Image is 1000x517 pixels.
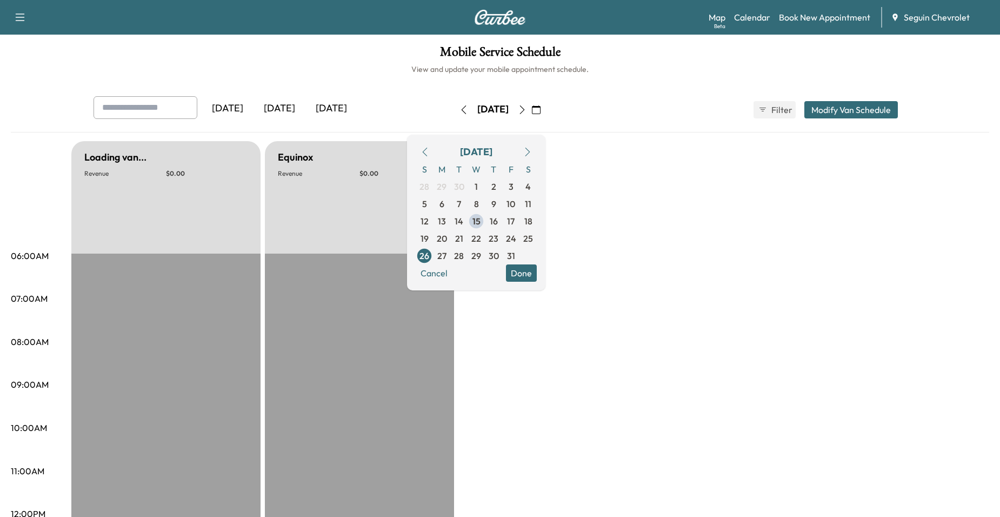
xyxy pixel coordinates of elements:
[11,465,44,478] p: 11:00AM
[166,169,248,178] p: $ 0.00
[485,161,502,178] span: T
[489,249,499,262] span: 30
[506,232,516,245] span: 24
[421,215,429,228] span: 12
[471,232,481,245] span: 22
[421,232,429,245] span: 19
[84,150,146,165] h5: Loading van...
[455,215,463,228] span: 14
[433,161,450,178] span: M
[11,378,49,391] p: 09:00AM
[734,11,770,24] a: Calendar
[474,197,479,210] span: 8
[454,249,464,262] span: 28
[525,197,531,210] span: 11
[437,180,446,193] span: 29
[454,180,464,193] span: 30
[525,180,531,193] span: 4
[437,232,447,245] span: 20
[904,11,970,24] span: Seguin Chevrolet
[491,180,496,193] span: 2
[507,249,515,262] span: 31
[419,249,429,262] span: 26
[477,103,509,116] div: [DATE]
[714,22,725,30] div: Beta
[11,45,989,64] h1: Mobile Service Schedule
[524,215,532,228] span: 18
[475,180,478,193] span: 1
[779,11,870,24] a: Book New Appointment
[709,11,725,24] a: MapBeta
[506,264,537,282] button: Done
[84,169,166,178] p: Revenue
[502,161,519,178] span: F
[11,421,47,434] p: 10:00AM
[474,10,526,25] img: Curbee Logo
[523,232,533,245] span: 25
[439,197,444,210] span: 6
[11,292,48,305] p: 07:00AM
[438,215,446,228] span: 13
[804,101,898,118] button: Modify Van Schedule
[457,197,461,210] span: 7
[416,264,452,282] button: Cancel
[490,215,498,228] span: 16
[437,249,446,262] span: 27
[468,161,485,178] span: W
[771,103,791,116] span: Filter
[491,197,496,210] span: 9
[422,197,427,210] span: 5
[202,96,254,121] div: [DATE]
[419,180,429,193] span: 28
[519,161,537,178] span: S
[507,215,515,228] span: 17
[460,144,492,160] div: [DATE]
[11,335,49,348] p: 08:00AM
[11,249,49,262] p: 06:00AM
[359,169,441,178] p: $ 0.00
[305,96,357,121] div: [DATE]
[278,150,313,165] h5: Equinox
[472,215,481,228] span: 15
[278,169,359,178] p: Revenue
[254,96,305,121] div: [DATE]
[471,249,481,262] span: 29
[416,161,433,178] span: S
[11,64,989,75] h6: View and update your mobile appointment schedule.
[455,232,463,245] span: 21
[509,180,514,193] span: 3
[489,232,498,245] span: 23
[754,101,796,118] button: Filter
[506,197,515,210] span: 10
[450,161,468,178] span: T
